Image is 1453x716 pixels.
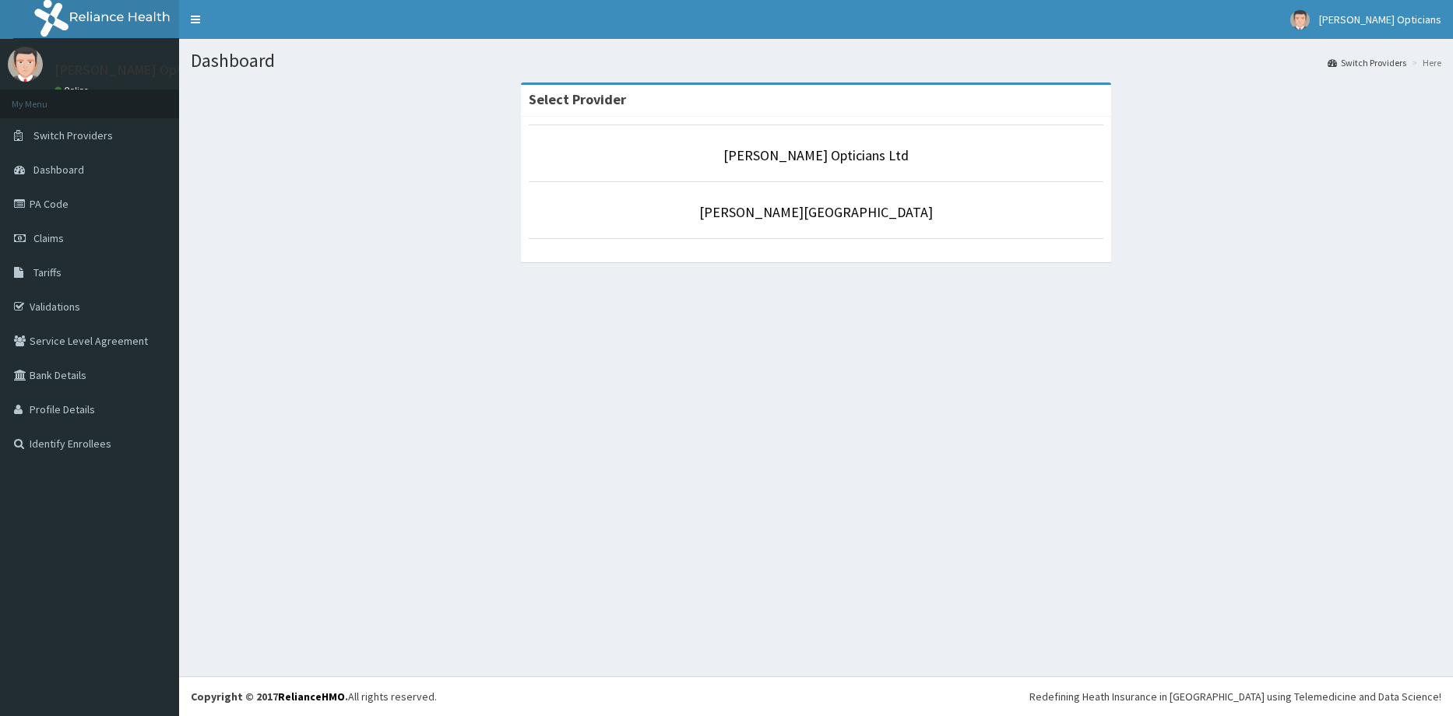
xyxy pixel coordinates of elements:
[723,146,909,164] a: [PERSON_NAME] Opticians Ltd
[1290,10,1310,30] img: User Image
[699,203,933,221] a: [PERSON_NAME][GEOGRAPHIC_DATA]
[529,90,626,108] strong: Select Provider
[1328,56,1406,69] a: Switch Providers
[179,676,1453,716] footer: All rights reserved.
[1319,12,1441,26] span: [PERSON_NAME] Opticians
[8,47,43,82] img: User Image
[33,163,84,177] span: Dashboard
[278,690,345,704] a: RelianceHMO
[33,231,64,245] span: Claims
[55,85,92,96] a: Online
[191,690,348,704] strong: Copyright © 2017 .
[191,51,1441,71] h1: Dashboard
[55,63,217,77] p: [PERSON_NAME] Opticians
[33,265,62,279] span: Tariffs
[1029,689,1441,704] div: Redefining Heath Insurance in [GEOGRAPHIC_DATA] using Telemedicine and Data Science!
[1408,56,1441,69] li: Here
[33,128,113,142] span: Switch Providers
